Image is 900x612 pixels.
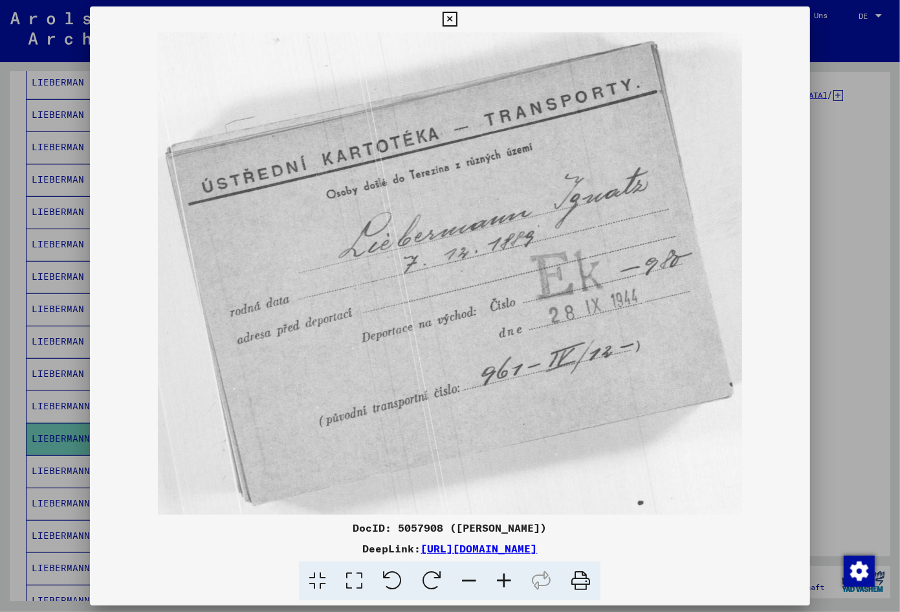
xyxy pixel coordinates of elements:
img: Zustimmung ändern [844,556,875,587]
div: DocID: 5057908 ([PERSON_NAME]) [90,520,810,536]
img: 001.jpg [90,32,810,515]
div: DeepLink: [90,541,810,556]
div: Zustimmung ändern [843,555,874,586]
a: [URL][DOMAIN_NAME] [421,542,537,555]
